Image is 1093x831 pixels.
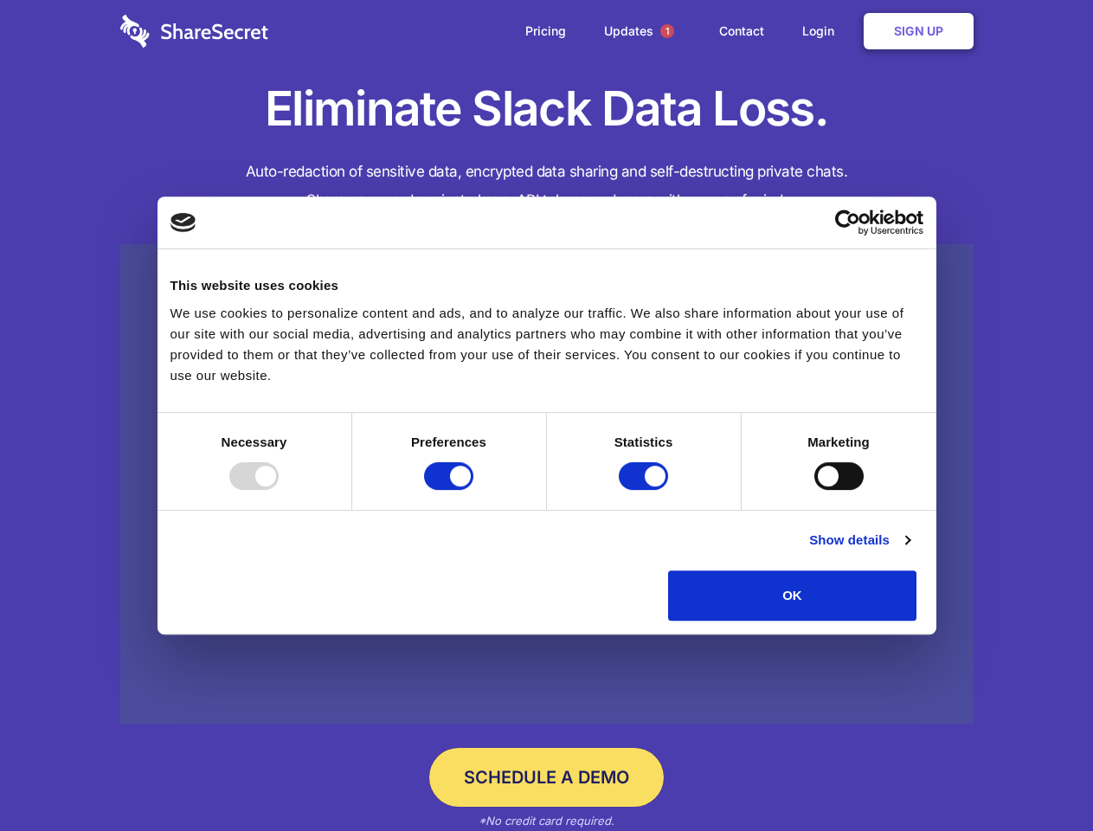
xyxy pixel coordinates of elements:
strong: Marketing [807,435,870,449]
h4: Auto-redaction of sensitive data, encrypted data sharing and self-destructing private chats. Shar... [120,158,974,215]
div: This website uses cookies [170,275,923,296]
strong: Necessary [222,435,287,449]
strong: Statistics [614,435,673,449]
span: 1 [660,24,674,38]
a: Show details [809,530,910,551]
a: Contact [702,4,781,58]
a: Usercentrics Cookiebot - opens in a new window [772,209,923,235]
img: logo [170,213,196,232]
img: logo-wordmark-white-trans-d4663122ce5f474addd5e946df7df03e33cb6a1c49d2221995e7729f52c070b2.svg [120,15,268,48]
div: We use cookies to personalize content and ads, and to analyze our traffic. We also share informat... [170,303,923,386]
em: *No credit card required. [479,814,614,828]
a: Login [785,4,860,58]
a: Sign Up [864,13,974,49]
a: Pricing [508,4,583,58]
a: Schedule a Demo [429,748,664,807]
a: Wistia video thumbnail [120,244,974,725]
strong: Preferences [411,435,486,449]
button: OK [668,570,916,621]
h1: Eliminate Slack Data Loss. [120,78,974,140]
